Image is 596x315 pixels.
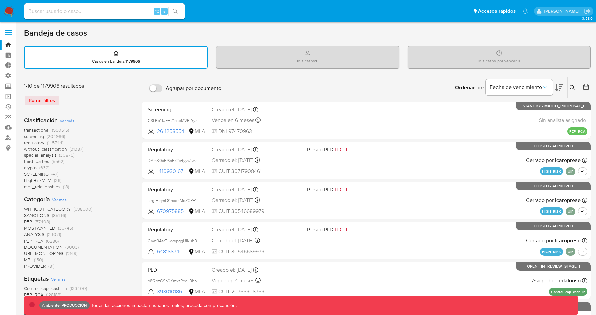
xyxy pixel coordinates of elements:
[42,304,87,307] p: Ambiente: PRODUCCIÓN
[90,302,237,309] p: Todas las acciones impactan usuarios reales, proceda con precaución.
[163,8,165,14] span: s
[154,8,159,14] span: ⌥
[168,7,182,16] button: search-icon
[522,8,528,14] a: Notificaciones
[584,8,591,15] a: Salir
[478,8,516,15] span: Accesos rápidos
[24,7,185,16] input: Buscar usuario o caso...
[544,8,582,14] p: maximiliano.farias@mercadolibre.com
